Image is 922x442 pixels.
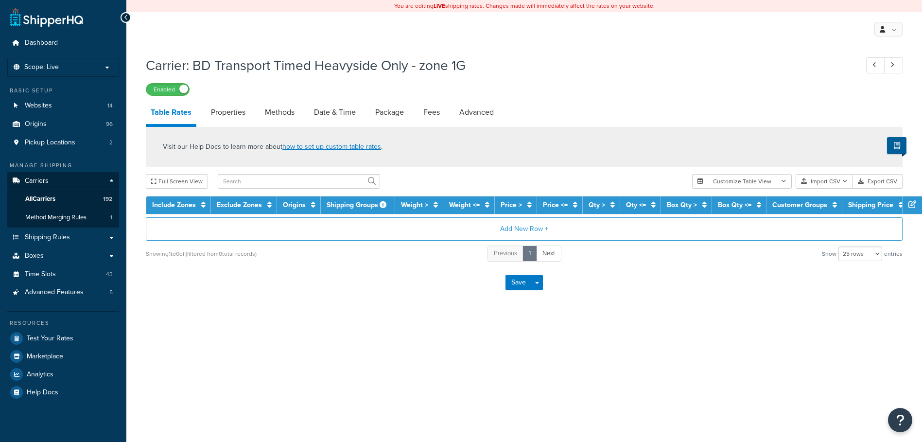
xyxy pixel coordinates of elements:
span: Shipping Rules [25,233,70,242]
a: Price > [501,200,522,210]
li: Time Slots [7,265,119,283]
a: how to set up custom table rates [282,141,381,152]
label: Enabled [146,84,189,95]
button: Add New Row + [146,217,903,241]
span: 5 [109,288,113,297]
span: 14 [107,102,113,110]
a: Carriers [7,172,119,190]
a: Method Merging Rules1 [7,209,119,227]
a: Methods [260,101,299,124]
span: 1 [110,213,112,222]
span: Time Slots [25,270,56,279]
a: Test Your Rates [7,330,119,347]
button: Full Screen View [146,174,208,189]
a: Analytics [7,366,119,383]
span: Scope: Live [24,63,59,71]
a: Origins96 [7,115,119,133]
b: LIVE [434,1,445,10]
a: Previous [487,246,523,262]
span: Help Docs [27,389,58,397]
a: Next Record [884,57,903,73]
li: Websites [7,97,119,115]
a: Shipping Rules [7,229,119,247]
span: Websites [25,102,52,110]
button: Open Resource Center [888,408,912,432]
span: Carriers [25,177,49,185]
span: Dashboard [25,39,58,47]
li: Advanced Features [7,283,119,301]
li: Origins [7,115,119,133]
li: Pickup Locations [7,134,119,152]
a: Weight > [401,200,428,210]
span: Analytics [27,371,53,379]
a: Origins [283,200,306,210]
span: All Carriers [25,195,55,203]
a: Marketplace [7,348,119,365]
th: Shipping Groups [321,196,395,214]
h1: Carrier: BD Transport Timed Heavyside Only - zone 1G [146,56,848,75]
span: entries [884,247,903,261]
a: 1 [522,246,537,262]
a: Include Zones [152,200,196,210]
a: Pickup Locations2 [7,134,119,152]
a: Box Qty > [667,200,697,210]
span: Show [822,247,836,261]
a: Previous Record [866,57,885,73]
li: Carriers [7,172,119,228]
a: Fees [418,101,445,124]
p: Visit our Help Docs to learn more about . [163,141,383,152]
span: Origins [25,120,47,128]
button: Export CSV [853,174,903,189]
a: Package [370,101,409,124]
a: Websites14 [7,97,119,115]
span: Marketplace [27,353,63,361]
a: Box Qty <= [718,200,751,210]
a: Shipping Price [848,200,893,210]
span: 96 [106,120,113,128]
a: Dashboard [7,34,119,52]
div: Basic Setup [7,87,119,95]
a: Advanced Features5 [7,283,119,301]
a: Weight <= [449,200,480,210]
a: Price <= [543,200,568,210]
span: Method Merging Rules [25,213,87,222]
a: Qty <= [626,200,646,210]
span: 2 [109,139,113,147]
a: Date & Time [309,101,361,124]
span: Next [542,248,555,258]
a: Time Slots43 [7,265,119,283]
span: 192 [103,195,112,203]
a: Table Rates [146,101,196,127]
a: Customer Groups [772,200,827,210]
li: Method Merging Rules [7,209,119,227]
span: Boxes [25,252,44,260]
span: Test Your Rates [27,335,73,343]
span: 43 [106,270,113,279]
span: Pickup Locations [25,139,75,147]
a: Exclude Zones [217,200,262,210]
input: Search [218,174,380,189]
span: Previous [494,248,517,258]
a: AllCarriers192 [7,190,119,208]
a: Boxes [7,247,119,265]
button: Save [505,275,532,290]
a: Qty > [589,200,605,210]
a: Properties [206,101,250,124]
button: Customize Table View [692,174,792,189]
div: Showing 1 to 0 of (filtered from 0 total records) [146,247,257,261]
a: Advanced [454,101,499,124]
div: Manage Shipping [7,161,119,170]
a: Help Docs [7,384,119,401]
span: Advanced Features [25,288,84,297]
button: Show Help Docs [887,137,906,154]
div: Resources [7,319,119,327]
button: Import CSV [796,174,853,189]
a: Next [536,246,561,262]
